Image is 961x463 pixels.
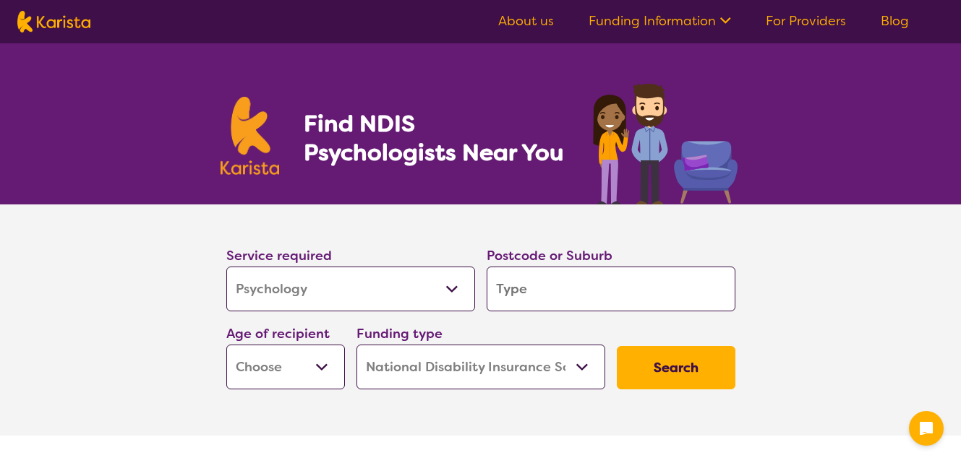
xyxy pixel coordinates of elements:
img: Karista logo [17,11,90,33]
button: Search [617,346,735,389]
input: Type [487,267,735,311]
a: About us [498,12,554,30]
label: Service required [226,247,332,264]
a: Funding Information [589,12,731,30]
label: Age of recipient [226,325,330,342]
h1: Find NDIS Psychologists Near You [304,109,571,167]
label: Funding type [356,325,443,342]
img: Karista logo [221,97,280,175]
a: For Providers [766,12,846,30]
label: Postcode or Suburb [487,247,612,264]
img: psychology [588,78,741,204]
a: Blog [881,12,909,30]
